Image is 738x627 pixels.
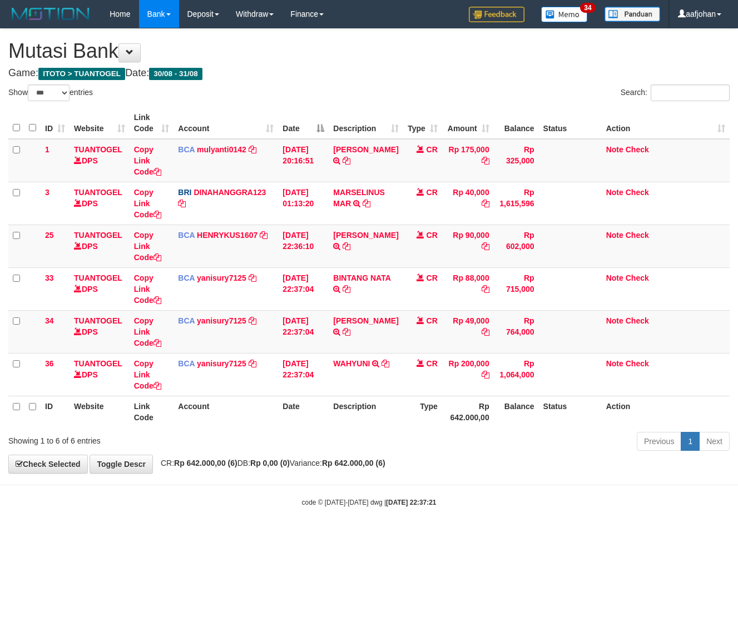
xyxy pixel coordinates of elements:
a: Copy MARSELINUS MAR to clipboard [363,199,370,208]
a: Copy Rp 49,000 to clipboard [482,327,489,336]
th: Type [403,396,442,427]
th: Account [174,396,278,427]
th: Description: activate to sort column ascending [329,107,403,139]
strong: Rp 0,00 (0) [250,459,290,467]
th: Date [278,396,329,427]
a: yanisury7125 [197,316,246,325]
td: Rp 1,615,596 [494,182,539,225]
a: Copy BINTANG NATA to clipboard [343,285,350,293]
th: Balance [494,107,539,139]
th: Type: activate to sort column ascending [403,107,442,139]
a: DINAHANGGRA123 [194,188,266,197]
td: Rp 325,000 [494,139,539,182]
td: [DATE] 20:16:51 [278,139,329,182]
a: Copy yanisury7125 to clipboard [249,316,256,325]
span: BCA [178,145,195,154]
a: Note [606,273,623,282]
td: [DATE] 22:37:04 [278,310,329,353]
a: [PERSON_NAME] [333,231,398,240]
th: Link Code [130,396,174,427]
a: Next [699,432,730,451]
span: 30/08 - 31/08 [149,68,202,80]
span: 36 [45,359,54,368]
a: [PERSON_NAME] [333,316,398,325]
th: Status [539,396,602,427]
span: 34 [580,3,595,13]
span: BCA [178,316,195,325]
td: Rp 88,000 [442,267,494,310]
span: 33 [45,273,54,282]
label: Show entries [8,84,93,101]
a: Copy mulyanti0142 to clipboard [249,145,256,154]
span: BRI [178,188,191,197]
span: CR [427,273,438,282]
a: TUANTOGEL [74,145,122,154]
td: Rp 200,000 [442,353,494,396]
small: code © [DATE]-[DATE] dwg | [302,499,437,506]
a: yanisury7125 [197,359,246,368]
label: Search: [621,84,730,101]
span: CR [427,316,438,325]
span: CR [427,359,438,368]
th: Action: activate to sort column ascending [602,107,730,139]
a: 1 [681,432,700,451]
a: Check [626,188,649,197]
a: MARSELINUS MAR [333,188,385,208]
a: Copy Link Code [134,145,161,176]
a: Copy Link Code [134,316,161,347]
th: Balance [494,396,539,427]
td: Rp 1,064,000 [494,353,539,396]
a: Copy HENRYKUS1607 to clipboard [260,231,268,240]
img: panduan.png [605,7,660,22]
a: TUANTOGEL [74,188,122,197]
strong: Rp 642.000,00 (6) [174,459,237,467]
td: [DATE] 22:37:04 [278,353,329,396]
td: Rp 715,000 [494,267,539,310]
a: Note [606,316,623,325]
a: yanisury7125 [197,273,246,282]
a: Copy yanisury7125 to clipboard [249,273,256,282]
a: Toggle Descr [90,455,153,474]
a: Copy Rp 88,000 to clipboard [482,285,489,293]
a: TUANTOGEL [74,231,122,240]
a: Copy Link Code [134,359,161,390]
strong: Rp 642.000,00 (6) [322,459,385,467]
span: BCA [178,273,195,282]
td: [DATE] 01:13:20 [278,182,329,225]
a: Copy Link Code [134,188,161,219]
a: Copy HENDRI YANSA to clipboard [343,327,350,336]
a: HENRYKUS1607 [197,231,257,240]
td: DPS [70,267,130,310]
th: ID [41,396,70,427]
th: Date: activate to sort column descending [278,107,329,139]
img: MOTION_logo.png [8,6,93,22]
input: Search: [651,84,730,101]
td: [DATE] 22:36:10 [278,225,329,267]
img: Feedback.jpg [469,7,524,22]
td: Rp 175,000 [442,139,494,182]
a: Copy yanisury7125 to clipboard [249,359,256,368]
a: Copy Link Code [134,273,161,305]
a: Previous [637,432,681,451]
a: Note [606,188,623,197]
span: 25 [45,231,54,240]
td: Rp 764,000 [494,310,539,353]
td: DPS [70,225,130,267]
th: Rp 642.000,00 [442,396,494,427]
a: Check [626,359,649,368]
a: Copy WULAN MAULAN to clipboard [343,242,350,251]
a: WAHYUNI [333,359,370,368]
strong: [DATE] 22:37:21 [386,499,436,506]
span: 34 [45,316,54,325]
h4: Game: Date: [8,68,730,79]
span: 1 [45,145,49,154]
th: Website: activate to sort column ascending [70,107,130,139]
td: Rp 602,000 [494,225,539,267]
select: Showentries [28,84,70,101]
h1: Mutasi Bank [8,40,730,62]
span: CR [427,145,438,154]
td: [DATE] 22:37:04 [278,267,329,310]
td: Rp 49,000 [442,310,494,353]
a: Copy Rp 175,000 to clipboard [482,156,489,165]
span: BCA [178,359,195,368]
